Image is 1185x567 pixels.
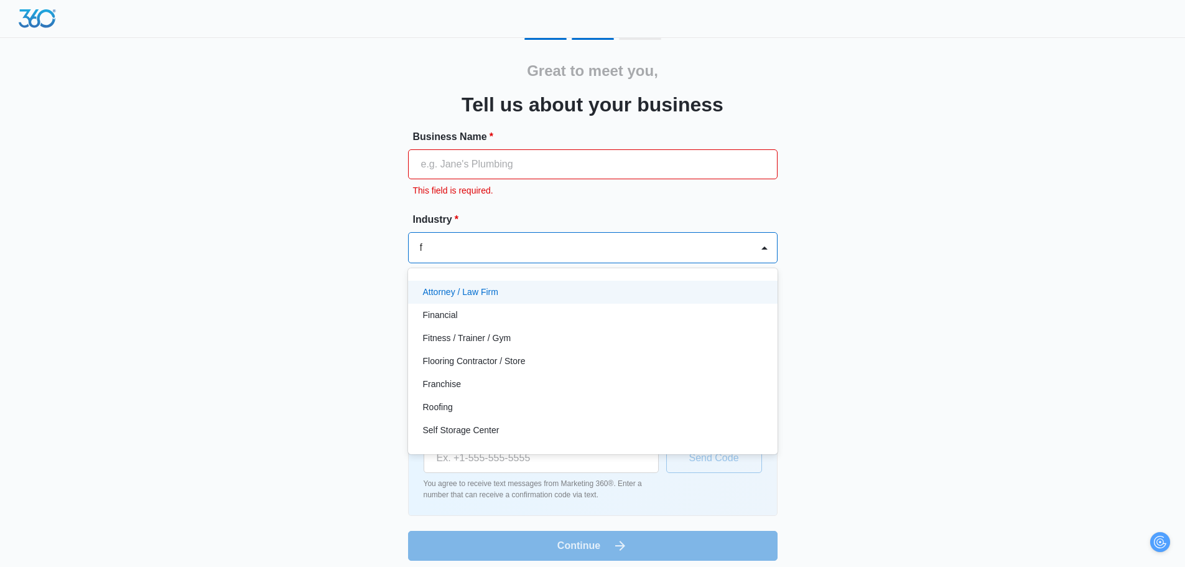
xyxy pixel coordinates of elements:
h2: Great to meet you, [527,60,658,82]
h3: Tell us about your business [462,90,723,119]
p: Franchise [423,378,461,391]
p: Self Storage Center [423,424,500,437]
p: This field is required. [413,184,778,197]
input: Ex. +1-555-555-5555 [424,443,659,473]
p: Roofing [423,401,453,414]
label: Industry [413,212,783,227]
p: Flooring Contractor / Store [423,355,526,368]
label: Business Name [413,129,783,144]
p: Fitness / Trainer / Gym [423,332,511,345]
p: You agree to receive text messages from Marketing 360®. Enter a number that can receive a confirm... [424,478,659,500]
input: e.g. Jane's Plumbing [408,149,778,179]
p: Attorney / Law Firm [423,286,498,299]
p: Financial [423,309,458,322]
